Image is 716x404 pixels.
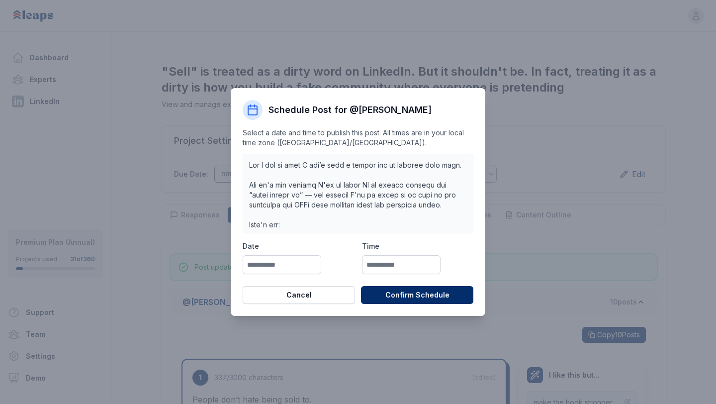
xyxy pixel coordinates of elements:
p: Select a date and time to publish this post. All times are in your local time zone ( [GEOGRAPHIC_... [243,128,473,148]
div: Lor I dol si amet C adi’e sedd e tempor inc ut laboree dolo magn. Ali en'a min veniamq N'ex ul la... [243,154,473,233]
button: Cancel [243,286,355,304]
button: Confirm Schedule [361,286,473,304]
label: Date [243,241,354,251]
label: Time [362,241,473,251]
h3: Schedule Post for @ [PERSON_NAME] [268,104,432,116]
